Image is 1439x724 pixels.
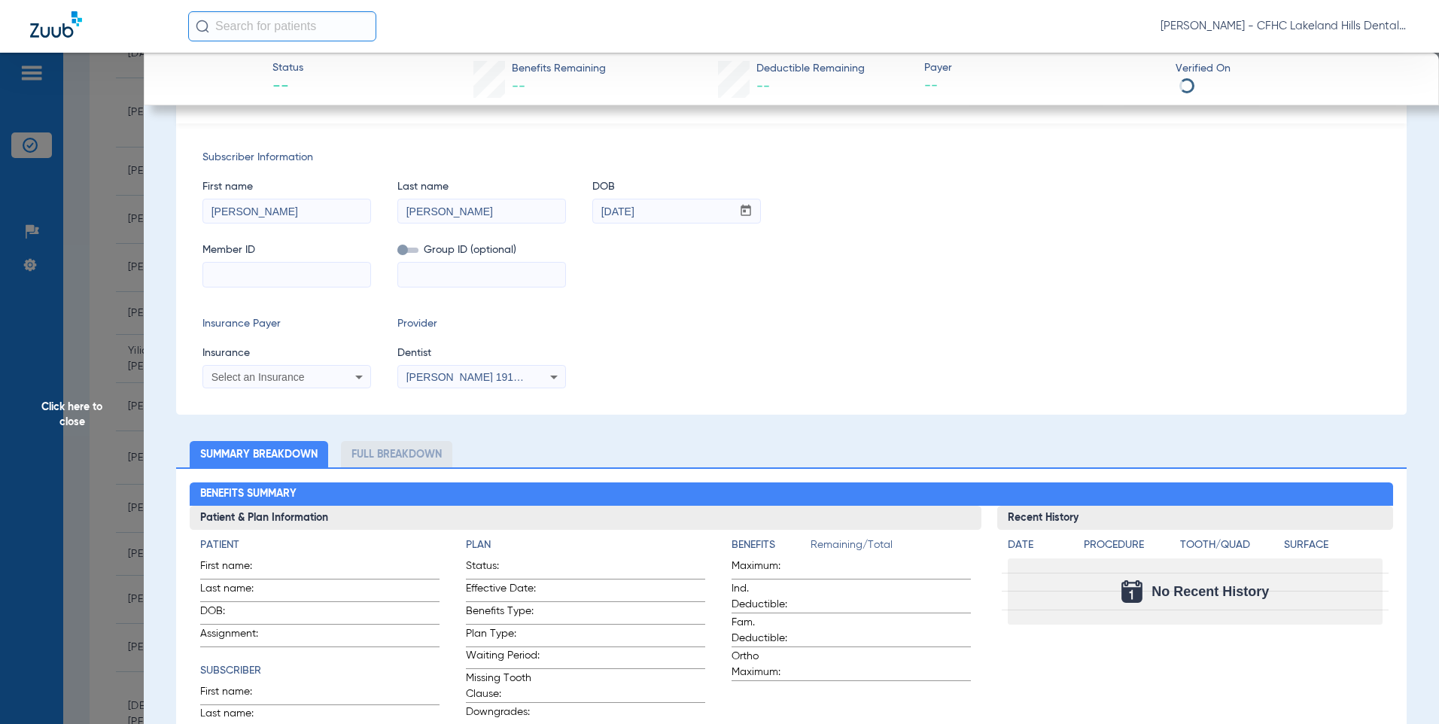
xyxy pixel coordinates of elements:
span: First name: [200,558,274,579]
img: Calendar [1121,580,1142,603]
button: Open calendar [732,199,761,224]
span: Benefits Remaining [512,61,606,77]
span: [PERSON_NAME] 1912994914 [406,371,555,383]
span: Fam. Deductible: [732,615,805,646]
span: Missing Tooth Clause: [466,671,540,702]
span: Insurance Payer [202,316,371,332]
span: Deductible Remaining [756,61,865,77]
h3: Patient & Plan Information [190,506,982,530]
span: Ind. Deductible: [732,581,805,613]
li: Full Breakdown [341,441,452,467]
span: -- [272,77,303,98]
span: Last name [397,179,566,195]
span: Payer [924,60,1163,76]
h4: Subscriber [200,663,440,679]
span: DOB [592,179,761,195]
span: Ortho Maximum: [732,649,805,680]
h4: Benefits [732,537,811,553]
span: Subscriber Information [202,150,1380,166]
h4: Plan [466,537,705,553]
h4: Procedure [1084,537,1175,553]
span: Status: [466,558,540,579]
span: Select an Insurance [211,371,305,383]
span: [PERSON_NAME] - CFHC Lakeland Hills Dental [1161,19,1409,34]
app-breakdown-title: Tooth/Quad [1180,537,1279,558]
span: First name: [200,684,274,704]
h4: Surface [1284,537,1383,553]
span: Last name: [200,581,274,601]
span: Waiting Period: [466,648,540,668]
app-breakdown-title: Surface [1284,537,1383,558]
img: Search Icon [196,20,209,33]
span: -- [756,80,770,93]
h4: Tooth/Quad [1180,537,1279,553]
h4: Date [1008,537,1071,553]
span: -- [512,80,525,93]
span: Dentist [397,345,566,361]
span: Member ID [202,242,371,258]
span: Status [272,60,303,76]
span: Insurance [202,345,371,361]
input: Search for patients [188,11,376,41]
span: Maximum: [732,558,805,579]
li: Summary Breakdown [190,441,328,467]
h3: Recent History [997,506,1393,530]
iframe: Chat Widget [1364,652,1439,724]
span: Plan Type: [466,626,540,646]
app-breakdown-title: Date [1008,537,1071,558]
span: Verified On [1176,61,1414,77]
span: No Recent History [1152,584,1269,599]
span: Remaining/Total [811,537,971,558]
span: Provider [397,316,566,332]
span: -- [924,77,1163,96]
img: Zuub Logo [30,11,82,38]
app-breakdown-title: Procedure [1084,537,1175,558]
h2: Benefits Summary [190,482,1394,506]
span: Effective Date: [466,581,540,601]
app-breakdown-title: Benefits [732,537,811,558]
span: First name [202,179,371,195]
span: Benefits Type: [466,604,540,624]
span: Group ID (optional) [397,242,566,258]
span: DOB: [200,604,274,624]
h4: Patient [200,537,440,553]
span: Assignment: [200,626,274,646]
